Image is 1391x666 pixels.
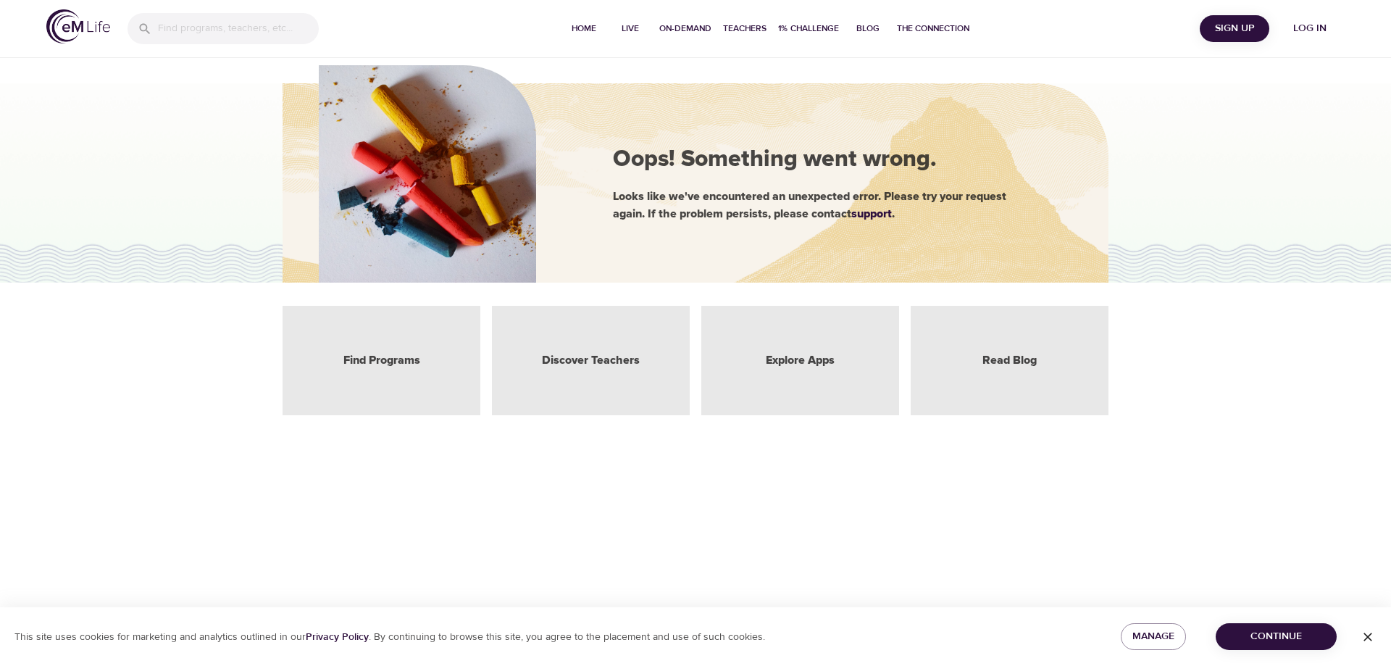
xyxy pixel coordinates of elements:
a: Explore Apps [766,352,835,369]
span: Home [567,21,601,36]
span: 1% Challenge [778,21,839,36]
a: Discover Teachers [542,352,640,369]
button: Manage [1121,623,1186,650]
span: On-Demand [659,21,711,36]
div: Oops! Something went wrong. [613,143,1062,177]
span: The Connection [897,21,969,36]
button: Log in [1275,15,1345,42]
div: Looks like we've encountered an unexpected error. Please try your request again. If the problem p... [613,188,1062,222]
img: hero [319,65,536,283]
span: Manage [1132,628,1174,646]
a: Read Blog [982,352,1037,369]
img: logo [46,9,110,43]
span: Sign Up [1206,20,1263,38]
button: Continue [1216,623,1337,650]
span: Log in [1281,20,1339,38]
a: Privacy Policy [306,630,369,644]
input: Find programs, teachers, etc... [158,13,319,44]
a: support [851,208,892,220]
a: Find Programs [343,352,420,369]
span: Teachers [723,21,766,36]
span: Live [613,21,648,36]
span: Continue [1227,628,1325,646]
span: Blog [851,21,885,36]
button: Sign Up [1200,15,1269,42]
